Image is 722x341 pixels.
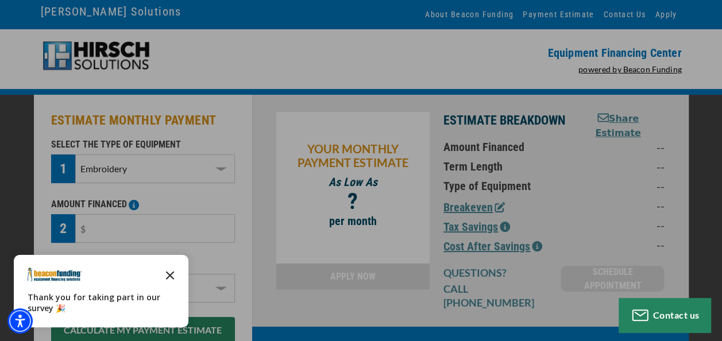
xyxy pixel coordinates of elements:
button: Close the survey [159,263,182,286]
button: Contact us [619,298,711,332]
span: Contact us [653,309,700,320]
img: Company logo [28,268,82,281]
div: Accessibility Menu [7,308,33,334]
div: Survey [14,255,188,327]
p: Thank you for taking part in our survey 🎉 [28,292,175,313]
